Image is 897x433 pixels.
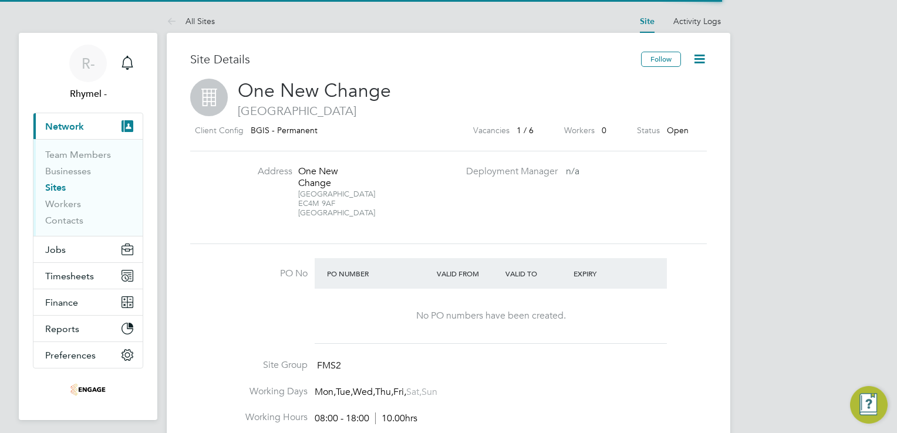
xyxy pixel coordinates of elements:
div: Network [33,139,143,236]
span: Rhymel - [33,87,143,101]
a: Contacts [45,215,83,226]
a: Site [640,16,655,26]
label: Status [637,123,660,138]
h3: Site Details [190,52,641,67]
span: Timesheets [45,270,94,282]
a: Businesses [45,165,91,177]
a: Go to home page [33,380,143,399]
span: R- [82,56,95,71]
span: Sat, [406,386,421,398]
div: [GEOGRAPHIC_DATA] EC4M 9AF [GEOGRAPHIC_DATA] [298,190,372,218]
span: Tue, [336,386,353,398]
label: PO No [190,268,308,280]
button: Jobs [33,236,143,262]
div: Valid From [434,263,503,284]
span: 0 [602,125,606,136]
span: Reports [45,323,79,334]
span: Finance [45,297,78,308]
label: Client Config [195,123,244,138]
img: thrivesw-logo-retina.png [70,380,106,399]
span: Jobs [45,244,66,255]
div: No PO numbers have been created. [326,310,655,322]
div: PO Number [324,263,434,284]
a: Activity Logs [673,16,721,26]
span: One New Change [238,79,391,102]
button: Timesheets [33,263,143,289]
a: Team Members [45,149,111,160]
button: Reports [33,316,143,341]
span: Thu, [375,386,393,398]
div: Valid To [503,263,571,284]
span: Wed, [353,386,375,398]
button: Follow [641,52,681,67]
div: One New Change [298,165,372,190]
span: 1 / 6 [517,125,534,136]
label: Site Group [190,359,308,371]
a: Workers [45,198,81,209]
button: Network [33,113,143,139]
span: Fri, [393,386,406,398]
div: 08:00 - 18:00 [315,412,417,425]
a: R-Rhymel - [33,45,143,101]
span: 10.00hrs [375,412,417,424]
span: Network [45,121,84,132]
span: BGIS - Permanent [251,125,318,136]
button: Finance [33,289,143,315]
span: Preferences [45,350,96,361]
span: Mon, [315,386,336,398]
label: Working Days [190,385,308,398]
span: n/a [566,165,579,177]
nav: Main navigation [19,33,157,420]
label: Deployment Manager [459,165,558,178]
label: Workers [564,123,595,138]
label: Working Hours [190,411,308,424]
span: FMS2 [317,360,341,371]
span: Sun [421,386,437,398]
label: Vacancies [473,123,510,138]
span: Open [667,125,689,136]
a: Sites [45,182,66,193]
div: Expiry [571,263,639,284]
label: Address [228,165,292,178]
span: [GEOGRAPHIC_DATA] [190,103,707,119]
button: Engage Resource Center [850,386,888,424]
a: All Sites [167,16,215,26]
button: Preferences [33,342,143,368]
